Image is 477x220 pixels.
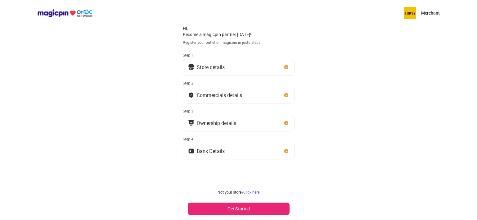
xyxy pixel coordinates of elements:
[188,64,194,70] img: storeIcon.9b1f7264.svg
[283,120,289,126] img: clock_icon_new.67dbf243.svg
[218,190,243,195] span: Not your store?
[188,120,194,126] img: commercials_icon.983f7837.svg
[243,190,259,195] a: Click here
[404,7,416,19] img: circus.b677b59b.png
[183,115,295,131] button: Ownership details
[183,80,295,85] div: Step 2
[188,203,290,215] button: Get Started
[37,9,92,17] img: ondc-logo-new-small.8a59708e.svg
[183,40,295,45] div: Register your outlet on magicpin in just 5 steps
[421,10,440,16] p: Merchant
[197,149,225,153] div: Bank Details
[183,59,295,76] button: Store details
[283,64,289,70] img: clock_icon_new.67dbf243.svg
[183,53,295,57] div: Step 1
[183,25,295,37] div: Hi, Become a magicpin partner [DATE]!
[183,136,295,141] div: Step 4
[197,66,225,69] div: Store details
[183,143,295,159] button: Bank Details
[197,121,236,125] div: Ownership details
[283,92,289,98] img: clock_icon_new.67dbf243.svg
[197,94,242,97] div: Commercials details
[188,148,194,154] img: ownership_icon.37569ceb.svg
[283,148,289,154] img: clock_icon_new.67dbf243.svg
[183,108,295,113] div: Step 3
[183,87,295,103] button: Commercials details
[188,92,194,98] img: bank_details_tick.fdc3558c.svg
